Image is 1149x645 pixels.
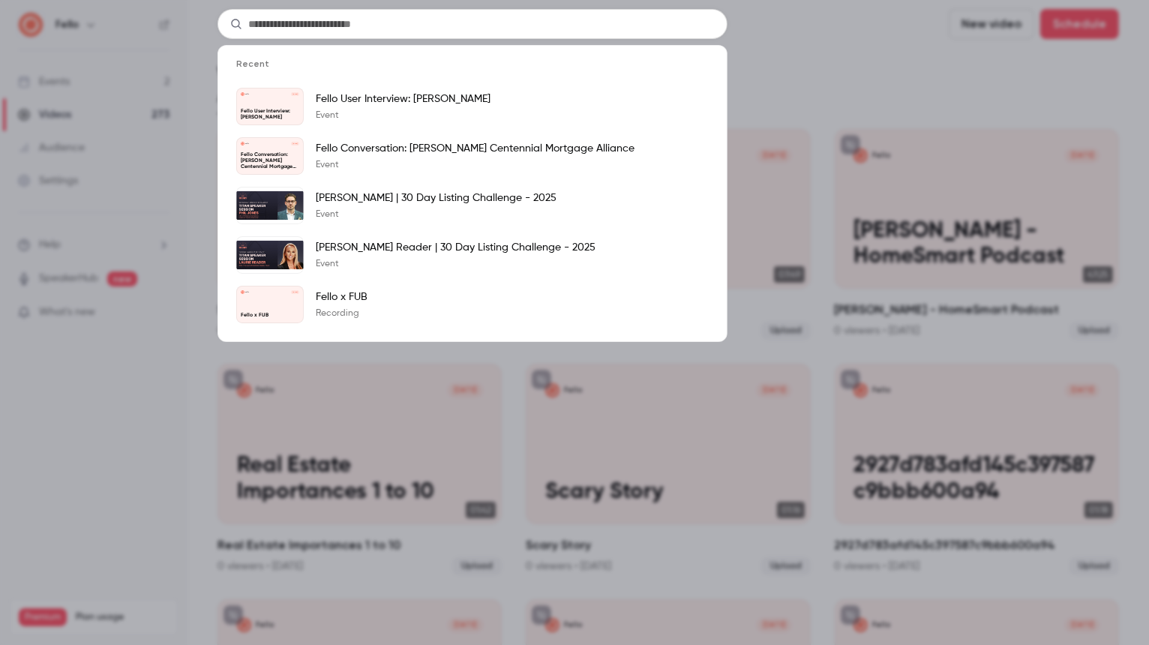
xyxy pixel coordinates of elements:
p: Fello User Interview: [PERSON_NAME] [241,109,299,121]
p: Fello [245,93,249,95]
p: [PERSON_NAME] Reader | 30 Day Listing Challenge - 2025 [316,240,595,255]
p: Fello [245,142,249,145]
img: Phil Jones | 30 Day Listing Challenge - 2025 [236,187,304,224]
img: Laurie Reader | 30 Day Listing Challenge - 2025 [236,236,304,274]
span: [DATE] [291,92,299,95]
p: Event [316,159,634,171]
p: Event [316,208,556,220]
p: Fello [245,291,249,293]
p: Event [316,109,490,121]
span: [DATE] [291,290,299,293]
img: Fello User Interview: Buddy Blake [241,92,244,95]
p: Fello Conversation: [PERSON_NAME] Centennial Mortgage Alliance [316,141,634,156]
p: [PERSON_NAME] | 30 Day Listing Challenge - 2025 [316,190,556,205]
img: Fello Conversation: Mack Humphrey Centennial Mortgage Alliance [241,142,244,145]
li: Recent [218,58,727,82]
p: Fello x FUB [316,289,367,304]
p: Event [316,258,595,270]
p: Recording [316,307,367,319]
p: Fello x FUB [241,313,299,319]
p: Fello Conversation: [PERSON_NAME] Centennial Mortgage Alliance [241,152,299,170]
img: Fello x FUB [241,290,244,293]
span: [DATE] [291,142,299,145]
p: Fello User Interview: [PERSON_NAME] [316,91,490,106]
